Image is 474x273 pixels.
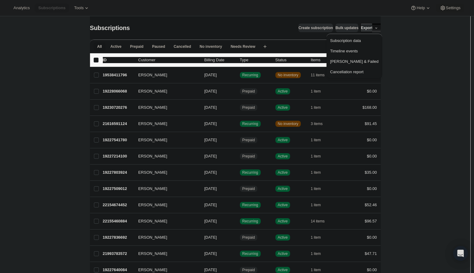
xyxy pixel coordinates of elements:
span: Prepaid [242,186,255,191]
button: Tools [70,4,93,12]
div: 19227509012[PERSON_NAME][DATE]InfoPrepaidSuccessActive1 item$0.00 [103,184,377,193]
span: Active [278,186,288,191]
span: Active [110,44,121,49]
span: 1 item [311,251,321,256]
button: 3 items [311,119,330,128]
button: [PERSON_NAME] [135,184,196,194]
span: $96.57 [365,219,377,223]
div: Open Intercom Messenger [453,246,468,261]
span: [DATE] [204,170,217,175]
div: 21616591124[PERSON_NAME][DATE]SuccessRecurringWarningNo inventory3 items$91.45 [103,119,377,128]
span: [DATE] [204,105,217,110]
span: 1 item [311,154,321,159]
div: Type [240,57,271,63]
button: [PERSON_NAME] [135,200,196,210]
span: Active [278,105,288,110]
span: Bulk updates [335,25,358,30]
span: No inventory [278,121,298,126]
span: Prepaid [242,154,255,159]
button: [PERSON_NAME] [135,135,196,145]
span: Active [278,235,288,240]
span: 11 items [311,73,325,78]
span: $47.71 [365,251,377,256]
span: $91.45 [365,121,377,126]
span: $168.00 [363,105,377,110]
span: Tools [74,6,84,10]
p: 19227803924 [103,169,133,176]
div: 21993783572[PERSON_NAME][DATE]SuccessRecurringSuccessActive1 item$47.71 [103,249,377,258]
p: 21993783572 [103,251,133,257]
span: Recurring [242,251,258,256]
button: Create new view [260,42,270,51]
span: Subscriptions [90,25,130,31]
span: [PERSON_NAME] [135,202,167,208]
span: 1 item [311,170,321,175]
span: [PERSON_NAME] [135,121,167,127]
span: All [97,44,102,49]
button: 1 item [311,201,328,209]
span: [DATE] [204,251,217,256]
div: 22155460884[PERSON_NAME][DATE]SuccessRecurringSuccessActive14 items$96.57 [103,217,377,226]
div: 19230720276[PERSON_NAME][DATE]InfoPrepaidSuccessActive1 item$168.00 [103,103,377,112]
span: 1 item [311,203,321,207]
span: Recurring [242,73,258,78]
span: 1 item [311,89,321,94]
span: [PERSON_NAME] [135,104,167,111]
span: Active [278,89,288,94]
button: Bulk updates [335,24,358,32]
span: [DATE] [204,89,217,93]
span: Needs Review [231,44,256,49]
span: [DATE] [204,235,217,240]
p: 19227640084 [103,267,133,273]
span: [PERSON_NAME] [135,218,167,224]
span: [PERSON_NAME] [135,72,167,78]
button: Create subscription [298,24,333,32]
span: [DATE] [204,138,217,142]
span: Active [278,219,288,224]
button: 1 item [311,233,328,242]
p: 21616591124 [103,121,133,127]
p: Customer [138,57,200,63]
button: [PERSON_NAME] [135,216,196,226]
span: [DATE] [204,219,217,223]
p: 22155460884 [103,218,133,224]
p: 19228066068 [103,88,133,94]
button: 1 item [311,168,328,177]
span: Settings [446,6,461,10]
span: Active [278,267,288,272]
div: 19227541780[PERSON_NAME][DATE]InfoPrepaidSuccessActive1 item$0.00 [103,136,377,144]
span: 14 items [311,219,325,224]
span: 3 items [311,121,323,126]
div: 22154674452[PERSON_NAME][DATE]SuccessRecurringSuccessActive1 item$52.46 [103,201,377,209]
span: Prepaid [242,105,255,110]
span: [PERSON_NAME] [135,153,167,159]
span: Prepaid [130,44,144,49]
div: IDCustomerBilling DateTypeStatusItemsTotal [103,57,377,63]
span: Prepaid [242,267,255,272]
div: 19228066068[PERSON_NAME][DATE]InfoPrepaidSuccessActive1 item$0.00 [103,87,377,96]
span: Recurring [242,121,258,126]
span: Active [278,138,288,142]
span: No inventory [200,44,222,49]
p: 19538411796 [103,72,133,78]
span: No inventory [278,73,298,78]
span: 1 item [311,105,321,110]
span: Cancelled [174,44,191,49]
span: Export [361,25,372,30]
button: [PERSON_NAME] [135,86,196,96]
span: Paused [152,44,165,49]
span: [DATE] [204,186,217,191]
div: Items [311,57,342,63]
span: $52.46 [365,203,377,207]
span: Create subscription [298,25,333,30]
span: $0.00 [367,186,377,191]
button: Settings [436,4,464,12]
span: $0.00 [367,138,377,142]
p: Status [275,57,306,63]
span: [PERSON_NAME] & Failed [330,59,379,64]
span: [PERSON_NAME] [135,137,167,143]
span: Recurring [242,203,258,207]
button: [PERSON_NAME] [135,119,196,129]
span: [DATE] [204,73,217,77]
span: $35.00 [365,170,377,175]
